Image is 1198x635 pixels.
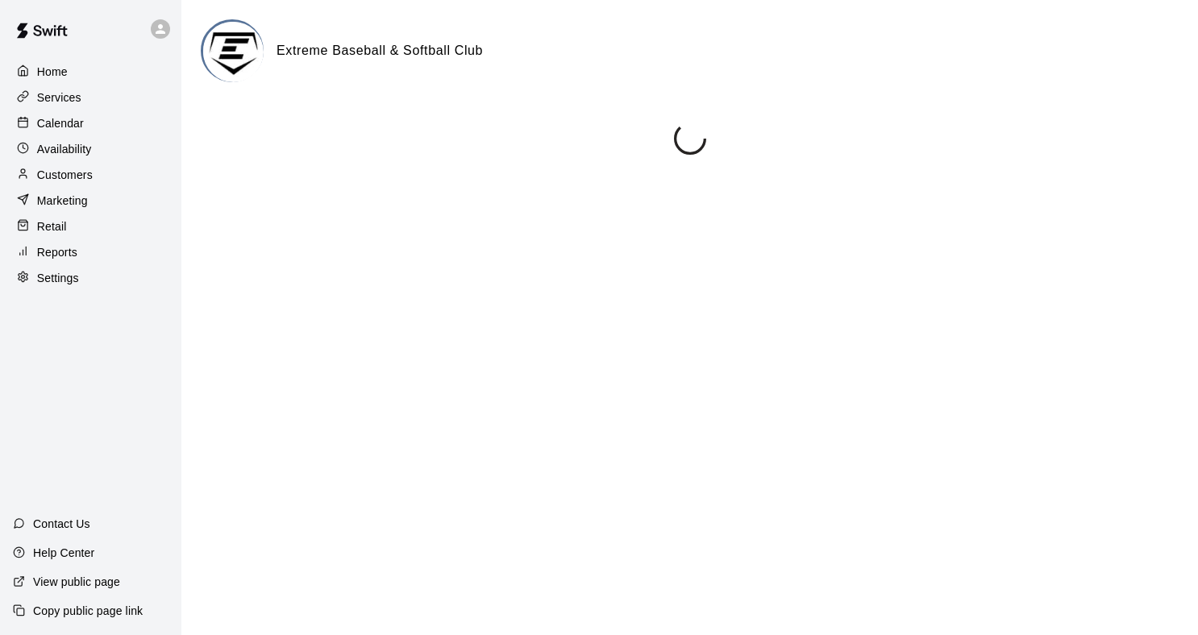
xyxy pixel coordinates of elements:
[37,218,67,234] p: Retail
[13,214,168,239] a: Retail
[37,270,79,286] p: Settings
[33,603,143,619] p: Copy public page link
[203,22,264,82] img: Extreme Baseball & Softball Club logo
[33,516,90,532] p: Contact Us
[13,240,168,264] a: Reports
[37,115,84,131] p: Calendar
[37,141,92,157] p: Availability
[13,111,168,135] a: Calendar
[13,266,168,290] a: Settings
[13,85,168,110] a: Services
[13,60,168,84] a: Home
[37,167,93,183] p: Customers
[13,189,168,213] a: Marketing
[33,545,94,561] p: Help Center
[37,244,77,260] p: Reports
[13,163,168,187] a: Customers
[33,574,120,590] p: View public page
[13,137,168,161] a: Availability
[277,40,483,61] h6: Extreme Baseball & Softball Club
[37,89,81,106] p: Services
[37,64,68,80] p: Home
[37,193,88,209] p: Marketing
